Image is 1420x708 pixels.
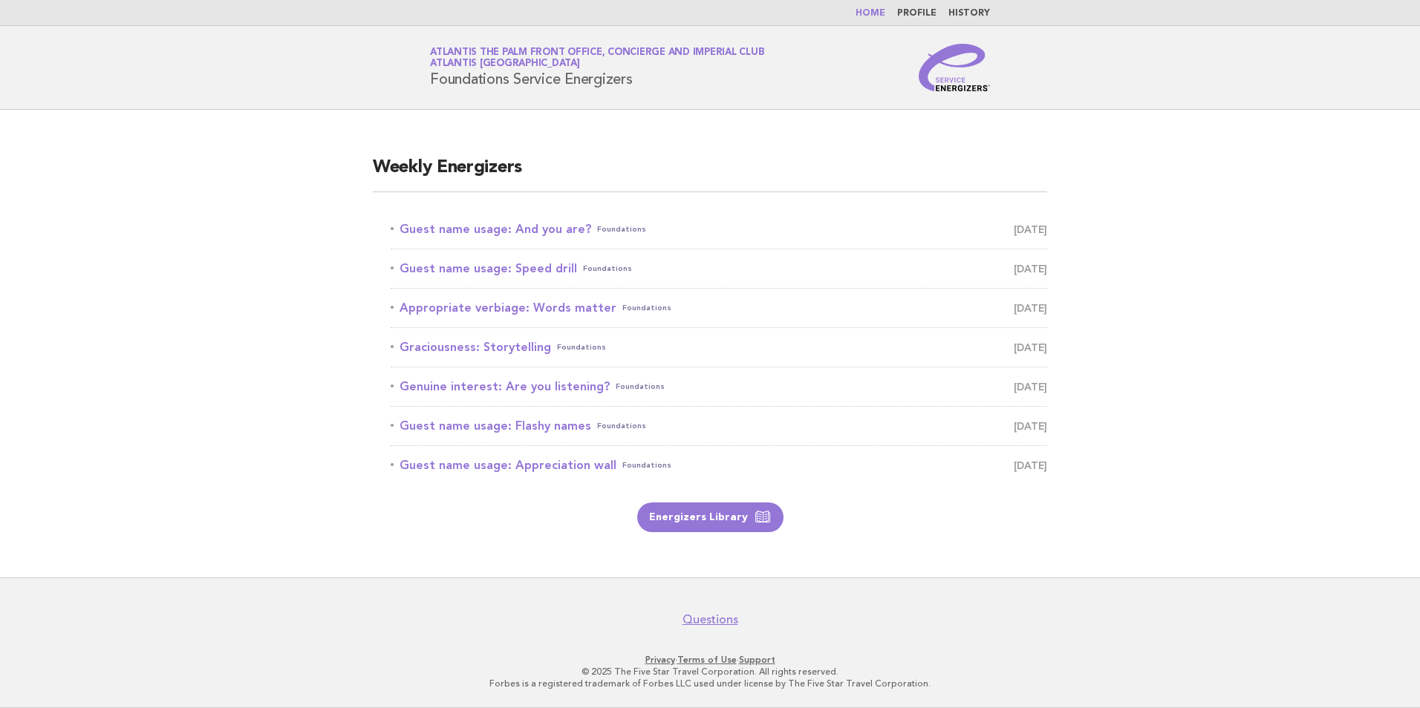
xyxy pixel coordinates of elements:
[391,219,1047,240] a: Guest name usage: And you are?Foundations [DATE]
[1014,219,1047,240] span: [DATE]
[597,416,646,436] span: Foundations
[391,416,1047,436] a: Guest name usage: Flashy namesFoundations [DATE]
[391,337,1047,358] a: Graciousness: StorytellingFoundations [DATE]
[391,376,1047,397] a: Genuine interest: Are you listening?Foundations [DATE]
[897,9,937,18] a: Profile
[1014,298,1047,318] span: [DATE]
[430,59,580,69] span: Atlantis [GEOGRAPHIC_DATA]
[1014,337,1047,358] span: [DATE]
[557,337,606,358] span: Foundations
[391,298,1047,318] a: Appropriate verbiage: Words matterFoundations [DATE]
[255,654,1165,666] p: · ·
[616,376,665,397] span: Foundations
[391,258,1047,279] a: Guest name usage: Speed drillFoundations [DATE]
[637,502,784,532] a: Energizers Library
[739,655,775,665] a: Support
[255,666,1165,678] p: © 2025 The Five Star Travel Corporation. All rights reserved.
[948,9,990,18] a: History
[1014,416,1047,436] span: [DATE]
[856,9,885,18] a: Home
[391,455,1047,476] a: Guest name usage: Appreciation wallFoundations [DATE]
[1014,258,1047,279] span: [DATE]
[430,48,764,87] h1: Foundations Service Energizers
[683,612,738,627] a: Questions
[645,655,675,665] a: Privacy
[373,156,1047,192] h2: Weekly Energizers
[430,47,764,68] a: Atlantis The Palm Front Office, Concierge and Imperial ClubAtlantis [GEOGRAPHIC_DATA]
[622,298,671,318] span: Foundations
[583,258,632,279] span: Foundations
[622,455,671,476] span: Foundations
[677,655,737,665] a: Terms of Use
[1014,376,1047,397] span: [DATE]
[1014,455,1047,476] span: [DATE]
[919,44,990,91] img: Service Energizers
[255,678,1165,689] p: Forbes is a registered trademark of Forbes LLC used under license by The Five Star Travel Corpora...
[597,219,646,240] span: Foundations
